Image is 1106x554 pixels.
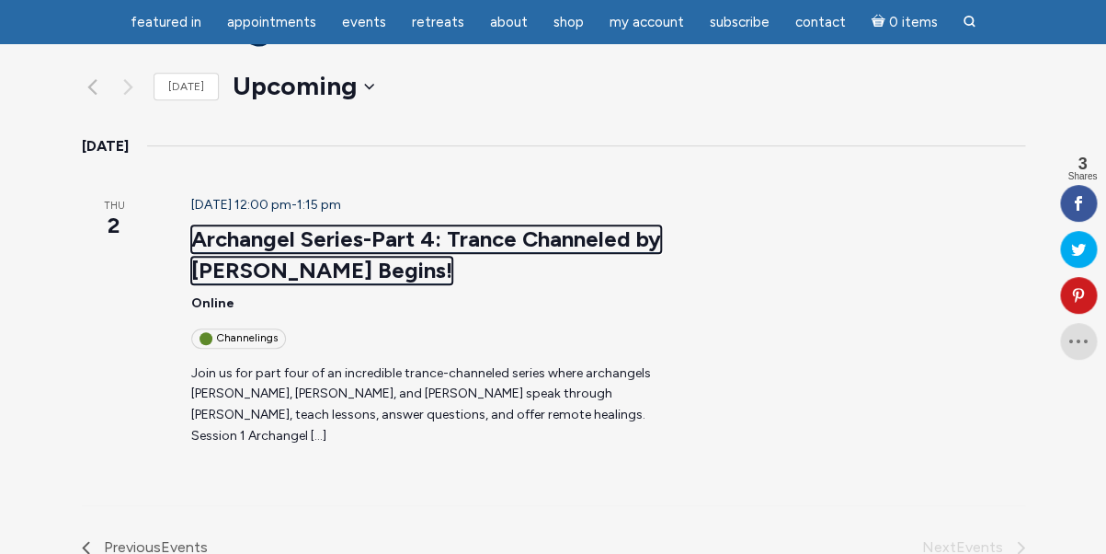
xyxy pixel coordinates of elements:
div: Channelings [191,329,286,348]
button: Upcoming [233,68,374,105]
span: Events [342,14,386,30]
a: featured in [120,5,212,40]
span: 2 [82,210,147,241]
span: Shop [553,14,584,30]
a: Events [331,5,397,40]
a: Previous Events [82,75,104,98]
span: Thu [82,199,147,214]
span: Upcoming [233,68,357,105]
span: featured in [131,14,201,30]
a: Contact [784,5,857,40]
span: [DATE] 12:00 pm [191,197,291,213]
a: Cart0 items [861,3,949,40]
span: Shares [1067,172,1097,181]
span: 1:15 pm [297,197,341,213]
span: Subscribe [710,14,770,30]
i: Cart [872,14,889,30]
div: List of Events [82,134,1025,447]
span: My Account [610,14,684,30]
a: Subscribe [699,5,781,40]
span: 0 items [888,16,937,29]
a: Retreats [401,5,475,40]
p: Join us for part four of an incredible trance-channeled series where archangels [PERSON_NAME], [P... [191,364,668,447]
a: Appointments [216,5,327,40]
span: About [490,14,528,30]
time: - [191,197,341,213]
a: My Account [599,5,695,40]
span: Appointments [227,14,316,30]
a: [DATE] [154,73,219,101]
button: Next Events [118,75,140,98]
time: [DATE] [82,134,129,158]
a: About [479,5,539,40]
span: 3 [1067,156,1097,172]
span: Retreats [412,14,464,30]
span: Online [191,295,234,311]
a: Archangel Series-Part 4: Trance Channeled by [PERSON_NAME] Begins! [191,225,661,284]
span: Contact [795,14,846,30]
a: Shop [542,5,595,40]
